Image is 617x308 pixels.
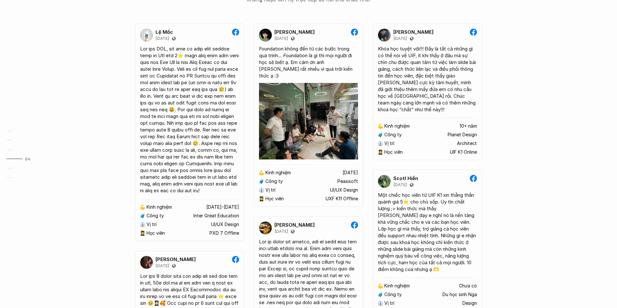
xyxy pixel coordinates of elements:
p: 💪 [259,170,264,176]
p: 👩‍🎓 [378,149,383,155]
p: Architect [457,141,477,146]
div: Lor ips DOL, sit ame co adip elit seddoe temp in Utl etd 2⭐ magn aliq enim adm veni quis nos Exe ... [140,45,239,194]
div: Foundation không đến từ các bước trong quá trình... Foundation là gì thì mọi người đi học sẽ biết... [259,45,358,79]
p: Lệ Mốc [156,29,173,35]
p: [PERSON_NAME] [274,222,315,228]
p: [DATE] [393,36,407,41]
p: 👔 [378,141,383,146]
p: 💪 [140,204,145,210]
p: 🧳 [140,213,145,219]
p: UIF K1 Online [450,149,477,155]
p: [DATE] [343,170,358,176]
a: 04 [6,155,37,163]
p: 10+ năm [460,123,477,129]
p: UI/UX Design [330,187,358,193]
p: Vị trí [265,187,275,193]
p: Vị trí [147,222,156,227]
p: Vị trí [384,301,394,306]
p: Chưa có [459,283,477,289]
p: [PERSON_NAME] [274,29,315,35]
p: 🧳 [378,292,383,297]
p: PXD 7 Offline [210,231,239,236]
p: 🧳 [259,179,264,184]
p: [DATE] [274,229,288,234]
p: Scotl Hiền [393,176,418,181]
p: Kinh nghiệm [147,204,172,210]
p: UXF K11 Offline [326,196,358,202]
p: [PERSON_NAME] [156,257,196,262]
p: 👔 [378,301,383,306]
a: [PERSON_NAME][DATE]Foundation không đến từ các bước trong quá trình... Foundation là gì thì mọi n... [254,23,363,207]
p: Inter Great Education [193,213,239,219]
p: Vị trí [384,141,394,146]
p: UI/UX Design [211,222,239,227]
p: 💪 [378,123,383,129]
strong: 04 [25,156,31,161]
p: 🧳 [378,132,383,138]
p: Công ty [147,213,164,219]
div: Một chiếc học viên từ UIF K1 xin thẳng thắn quánh giá 5⭐️ cho chủ sốp. Uy tín chất lượng ;> kiến ... [378,192,477,273]
p: 👩‍🎓 [259,196,264,202]
p: 👔 [259,187,264,193]
div: Khóa học tuyệt vời!!! Đấy là tất cả những gì có thể nói về UIF, ít khi thấy ở đâu mà sự chỉn chu ... [378,45,477,113]
p: [DATE] [274,36,288,41]
p: [DATE] [393,182,407,187]
p: [PERSON_NAME] [393,29,434,35]
p: Công ty [265,179,283,184]
p: Kinh nghiệm [384,123,410,129]
p: Công ty [384,292,402,297]
p: Du học sinh Nga [443,292,477,297]
a: Lệ Mốc[DATE]Lor ips DOL, sit ame co adip elit seddoe temp in Utl etd 2⭐ magn aliq enim adm veni q... [135,23,244,241]
p: 💪 [378,283,383,289]
p: Học viên [384,149,403,155]
p: Học viên [147,231,165,236]
p: Design [462,301,477,306]
p: [DATE] [156,263,169,268]
p: Công ty [384,132,402,138]
a: [PERSON_NAME][DATE]Khóa học tuyệt vời!!! Đấy là tất cả những gì có thể nói về UIF, ít khi thấy ở ... [373,23,482,160]
p: 👔 [140,222,145,227]
p: Kinh nghiệm [265,170,291,176]
p: [DATE]-[DATE] [206,204,239,210]
p: 👩‍🎓 [140,231,145,236]
p: Học viên [265,196,284,202]
p: Peasisoft [337,179,358,184]
p: Planet Design [448,132,477,138]
p: [DATE] [156,36,169,41]
p: Kinh nghiệm [384,283,410,289]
